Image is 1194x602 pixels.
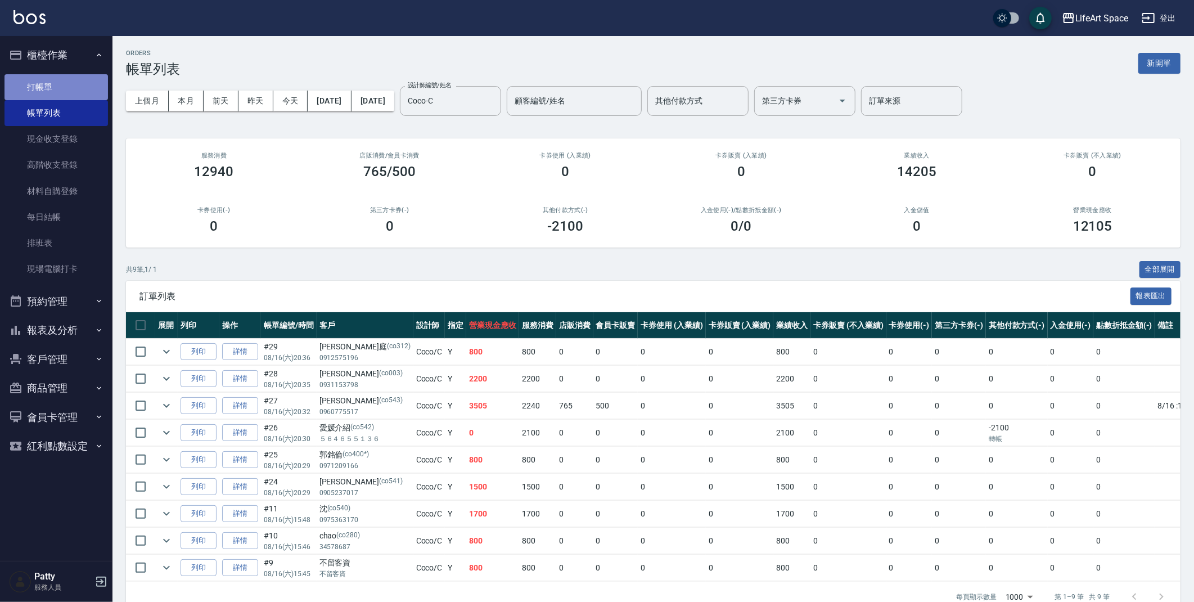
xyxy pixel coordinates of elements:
th: 第三方卡券(-) [932,312,986,339]
td: 8/16 :1 [1155,393,1186,419]
td: 0 [638,339,706,365]
td: 0 [1093,555,1155,581]
button: 列印 [181,397,217,415]
button: 預約管理 [4,287,108,316]
td: 800 [519,447,556,473]
td: 0 [1093,420,1155,446]
p: (co541) [379,476,403,488]
div: [PERSON_NAME] [319,368,411,380]
button: 會員卡管理 [4,403,108,432]
td: 0 [1093,474,1155,500]
h2: 卡券使用(-) [139,206,289,214]
td: 0 [986,528,1048,554]
th: 營業現金應收 [466,312,519,339]
td: 0 [1093,447,1155,473]
td: 800 [466,555,519,581]
td: 0 [886,393,932,419]
button: save [1029,7,1052,29]
a: 詳情 [222,370,258,388]
td: 0 [556,528,593,554]
td: Y [445,366,466,392]
td: 0 [556,555,593,581]
td: 0 [886,474,932,500]
div: LifeArt Space [1075,11,1128,25]
h3: 14205 [897,164,936,179]
p: ５６４６５５１３６ [319,434,411,444]
p: (co003) [379,368,403,380]
h3: 765/500 [363,164,416,179]
button: expand row [158,370,175,387]
p: 0931153798 [319,380,411,390]
td: 0 [1048,474,1094,500]
button: 商品管理 [4,374,108,403]
td: 800 [773,339,810,365]
h3: -2100 [547,218,583,234]
td: 0 [593,447,638,473]
h3: 0 [1089,164,1097,179]
a: 每日結帳 [4,204,108,230]
td: 0 [593,501,638,527]
td: 800 [773,555,810,581]
td: 0 [886,447,932,473]
a: 帳單列表 [4,100,108,126]
button: Open [833,92,851,110]
button: 紅利點數設定 [4,432,108,461]
p: 第 1–9 筆 共 9 筆 [1055,592,1110,602]
td: 800 [519,555,556,581]
th: 卡券販賣 (不入業績) [810,312,886,339]
th: 備註 [1155,312,1186,339]
td: Coco /C [413,420,445,446]
td: Coco /C [413,366,445,392]
p: 共 9 筆, 1 / 1 [126,264,157,275]
td: 765 [556,393,593,419]
h3: 0 [737,164,745,179]
a: 新開單 [1138,57,1181,68]
th: 展開 [155,312,178,339]
a: 高階收支登錄 [4,152,108,178]
td: 2200 [466,366,519,392]
button: 報表匯出 [1130,287,1172,305]
td: 3505 [773,393,810,419]
td: 0 [706,366,774,392]
td: 0 [932,447,986,473]
td: 0 [1048,393,1094,419]
a: 詳情 [222,559,258,577]
td: #27 [261,393,317,419]
button: 列印 [181,343,217,361]
td: 0 [986,393,1048,419]
td: 2200 [519,366,556,392]
button: expand row [158,478,175,495]
p: 轉帳 [989,434,1045,444]
a: 詳情 [222,451,258,469]
td: 0 [1048,339,1094,365]
p: 0912575196 [319,353,411,363]
td: #24 [261,474,317,500]
td: 0 [638,501,706,527]
td: 0 [1048,501,1094,527]
td: 1500 [466,474,519,500]
td: 0 [1093,501,1155,527]
a: 現場電腦打卡 [4,256,108,282]
button: 列印 [181,370,217,388]
button: 前天 [204,91,238,111]
td: 0 [593,474,638,500]
td: 0 [810,420,886,446]
td: 0 [556,366,593,392]
td: 800 [773,447,810,473]
td: 0 [886,555,932,581]
td: 0 [986,447,1048,473]
td: Y [445,339,466,365]
td: 0 [932,339,986,365]
td: Coco /C [413,447,445,473]
td: 0 [556,420,593,446]
span: 訂單列表 [139,291,1130,302]
h3: 0 [913,218,921,234]
td: #28 [261,366,317,392]
td: 0 [932,366,986,392]
td: #26 [261,420,317,446]
h3: 0 [561,164,569,179]
button: expand row [158,397,175,414]
p: 0960775517 [319,407,411,417]
td: 0 [810,447,886,473]
div: 郭銘倫 [319,449,411,461]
